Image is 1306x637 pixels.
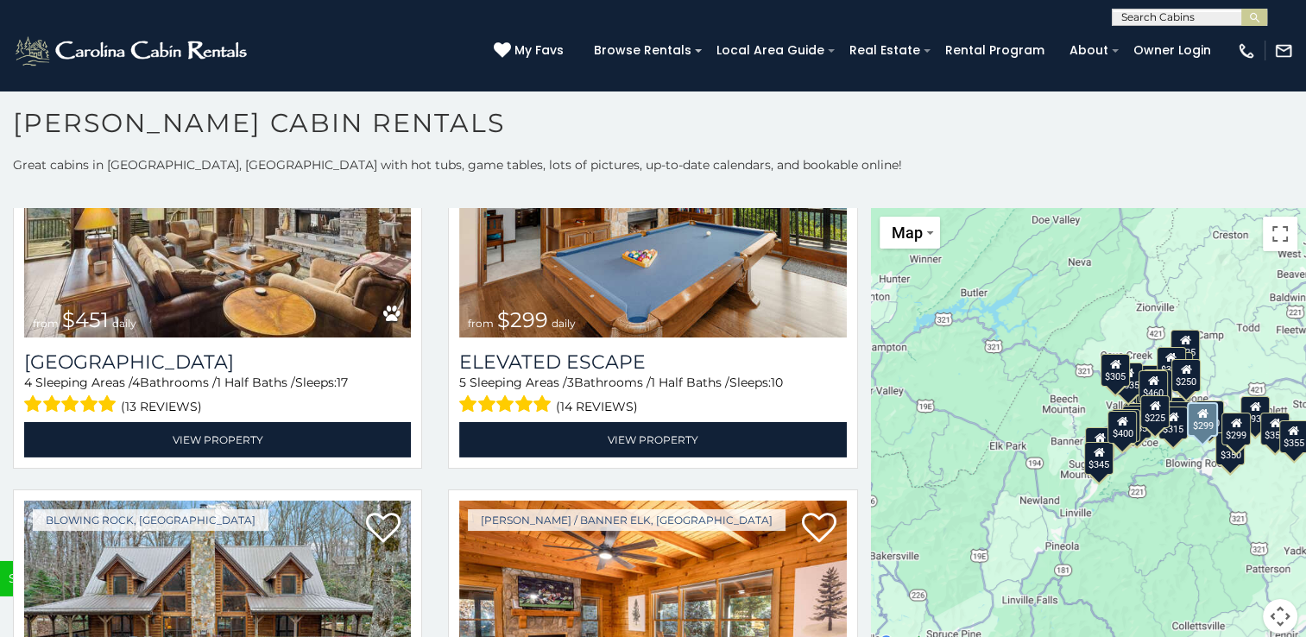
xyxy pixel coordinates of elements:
span: 4 [132,375,140,390]
span: (14 reviews) [556,395,638,418]
a: Real Estate [841,37,929,64]
a: Owner Login [1125,37,1220,64]
button: Map camera controls [1263,599,1297,634]
div: $410 [1126,383,1156,416]
div: $675 [1162,400,1191,433]
button: Toggle fullscreen view [1263,217,1297,251]
a: Local Area Guide [708,37,833,64]
span: 10 [771,375,783,390]
button: Change map style [880,217,940,249]
img: Elevated Escape [459,79,846,337]
a: Blowing Rock, [GEOGRAPHIC_DATA] [33,509,268,531]
a: Elevated Escape from $299 daily [459,79,846,337]
a: About [1061,37,1117,64]
div: $299 [1221,413,1251,445]
div: $299 [1187,401,1218,436]
div: $485 [1122,405,1151,438]
div: $375 [1085,427,1114,460]
a: View Property [459,422,846,457]
img: mail-regular-white.png [1274,41,1293,60]
span: 5 [459,375,466,390]
span: Map [892,224,923,242]
div: $305 [1101,353,1130,386]
div: $395 [1160,396,1189,429]
a: View Property [24,422,411,457]
span: from [468,317,494,330]
div: $325 [1111,408,1140,441]
a: Cucumber Tree Lodge from $451 daily [24,79,411,337]
div: $345 [1084,442,1114,475]
a: My Favs [494,41,568,60]
div: $930 [1240,395,1270,428]
img: phone-regular-white.png [1237,41,1256,60]
a: Add to favorites [802,511,836,547]
span: 1 Half Baths / [651,375,729,390]
div: $350 [1215,432,1245,464]
div: $400 [1107,410,1137,443]
div: $250 [1171,359,1201,392]
div: $320 [1156,346,1185,379]
div: $225 [1140,395,1170,428]
div: Sleeping Areas / Bathrooms / Sleeps: [459,374,846,418]
a: [GEOGRAPHIC_DATA] [24,350,411,374]
div: $635 [1114,363,1143,395]
div: $525 [1170,329,1200,362]
img: White-1-2.png [13,34,252,68]
div: $565 [1139,365,1168,398]
span: from [33,317,59,330]
a: Rental Program [937,37,1053,64]
div: $315 [1158,406,1188,438]
div: $355 [1260,412,1290,445]
a: Browse Rentals [585,37,700,64]
span: daily [552,317,576,330]
span: 3 [567,375,574,390]
a: Elevated Escape [459,350,846,374]
h3: Cucumber Tree Lodge [24,350,411,374]
span: $451 [62,307,109,332]
span: My Favs [514,41,564,60]
img: Cucumber Tree Lodge [24,79,411,337]
span: daily [112,317,136,330]
span: $299 [497,307,548,332]
div: Sleeping Areas / Bathrooms / Sleeps: [24,374,411,418]
a: [PERSON_NAME] / Banner Elk, [GEOGRAPHIC_DATA] [468,509,785,531]
span: 17 [337,375,348,390]
span: (13 reviews) [121,395,202,418]
div: $380 [1194,400,1223,432]
span: 1 Half Baths / [217,375,295,390]
div: $460 [1139,369,1168,402]
span: 4 [24,375,32,390]
a: Add to favorites [366,511,401,547]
